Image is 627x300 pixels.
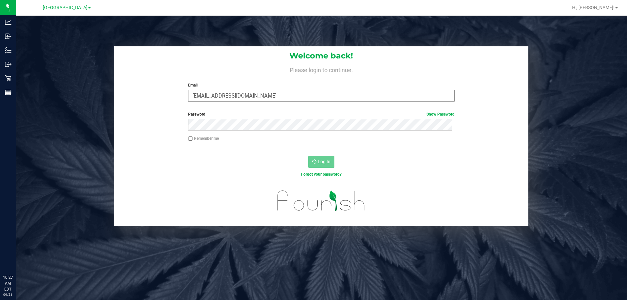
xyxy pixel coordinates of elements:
[269,184,373,217] img: flourish_logo.svg
[188,112,205,117] span: Password
[5,33,11,39] inline-svg: Inbound
[426,112,455,117] a: Show Password
[5,61,11,68] inline-svg: Outbound
[5,19,11,25] inline-svg: Analytics
[5,75,11,82] inline-svg: Retail
[114,52,528,60] h1: Welcome back!
[188,82,454,88] label: Email
[3,292,13,297] p: 09/21
[5,47,11,54] inline-svg: Inventory
[114,65,528,73] h4: Please login to continue.
[188,135,219,141] label: Remember me
[5,89,11,96] inline-svg: Reports
[43,5,88,10] span: [GEOGRAPHIC_DATA]
[3,275,13,292] p: 10:27 AM EDT
[188,136,193,141] input: Remember me
[308,156,334,168] button: Log In
[318,159,330,164] span: Log In
[301,172,342,177] a: Forgot your password?
[572,5,615,10] span: Hi, [PERSON_NAME]!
